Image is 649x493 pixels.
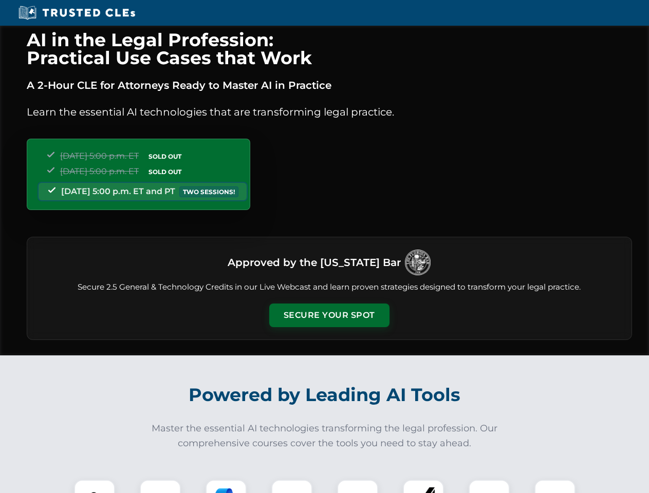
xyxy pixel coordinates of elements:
span: SOLD OUT [145,166,185,177]
h3: Approved by the [US_STATE] Bar [228,253,401,272]
img: Trusted CLEs [15,5,138,21]
p: Master the essential AI technologies transforming the legal profession. Our comprehensive courses... [145,421,505,451]
p: Learn the essential AI technologies that are transforming legal practice. [27,104,632,120]
p: Secure 2.5 General & Technology Credits in our Live Webcast and learn proven strategies designed ... [40,281,619,293]
span: [DATE] 5:00 p.m. ET [60,151,139,161]
p: A 2-Hour CLE for Attorneys Ready to Master AI in Practice [27,77,632,93]
img: Logo [405,250,431,275]
span: [DATE] 5:00 p.m. ET [60,166,139,176]
span: SOLD OUT [145,151,185,162]
h1: AI in the Legal Profession: Practical Use Cases that Work [27,31,632,67]
h2: Powered by Leading AI Tools [40,377,609,413]
button: Secure Your Spot [269,304,390,327]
